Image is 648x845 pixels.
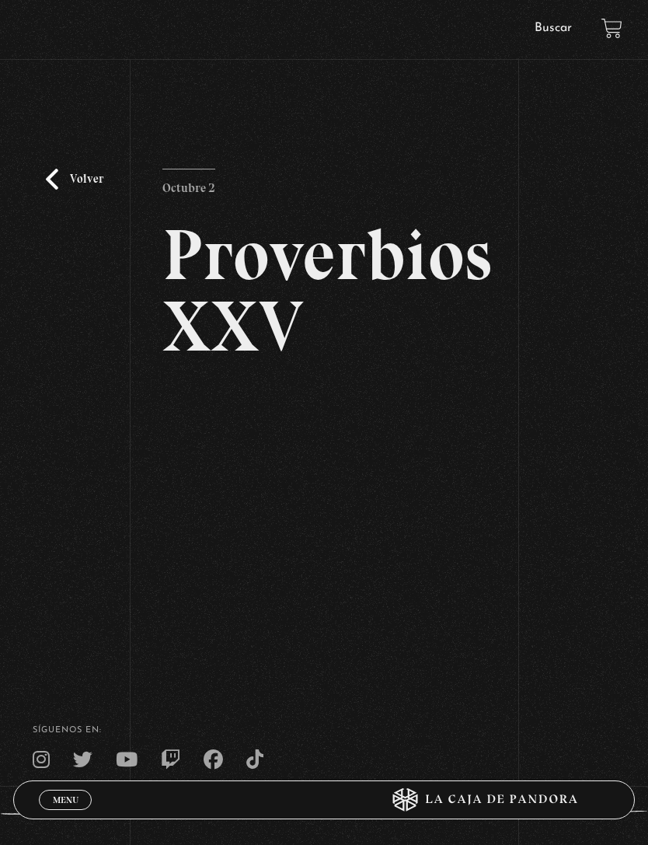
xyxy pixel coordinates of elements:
[46,169,103,190] a: Volver
[53,795,78,805] span: Menu
[47,808,84,819] span: Cerrar
[162,386,486,602] iframe: Dailymotion video player – Proverbio XXV
[162,169,215,200] p: Octubre 2
[535,22,572,34] a: Buscar
[33,726,616,735] h4: SÍguenos en:
[162,219,486,362] h2: Proverbios XXV
[601,18,622,39] a: View your shopping cart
